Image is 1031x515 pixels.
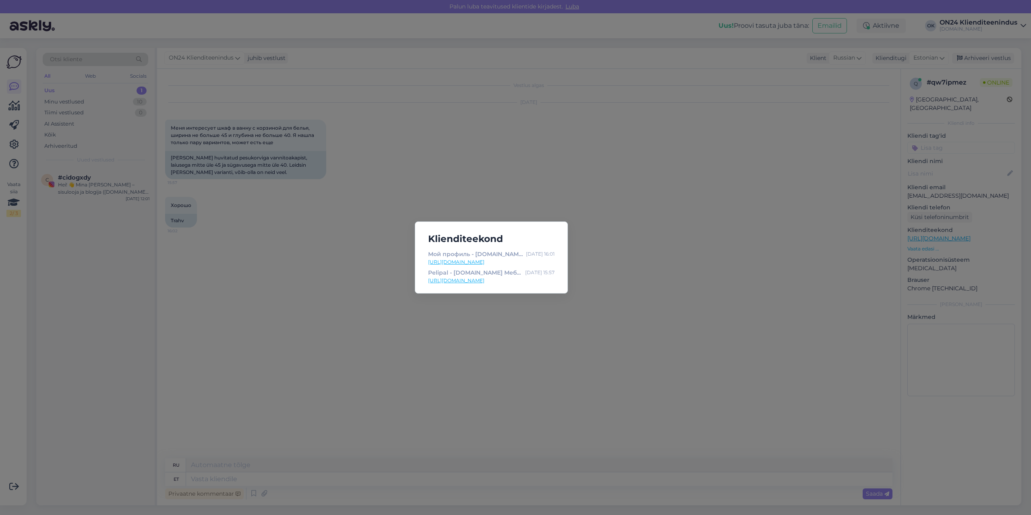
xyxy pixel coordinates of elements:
a: [URL][DOMAIN_NAME] [428,259,555,266]
div: [DATE] 15:57 [525,268,555,277]
h5: Klienditeekond [422,232,561,246]
div: Pelipal - [DOMAIN_NAME] Мебель и интерьер [428,268,522,277]
div: [DATE] 16:01 [526,250,555,259]
div: Мой профиль - [DOMAIN_NAME] Мебель и интерьер [428,250,523,259]
a: [URL][DOMAIN_NAME] [428,277,555,284]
